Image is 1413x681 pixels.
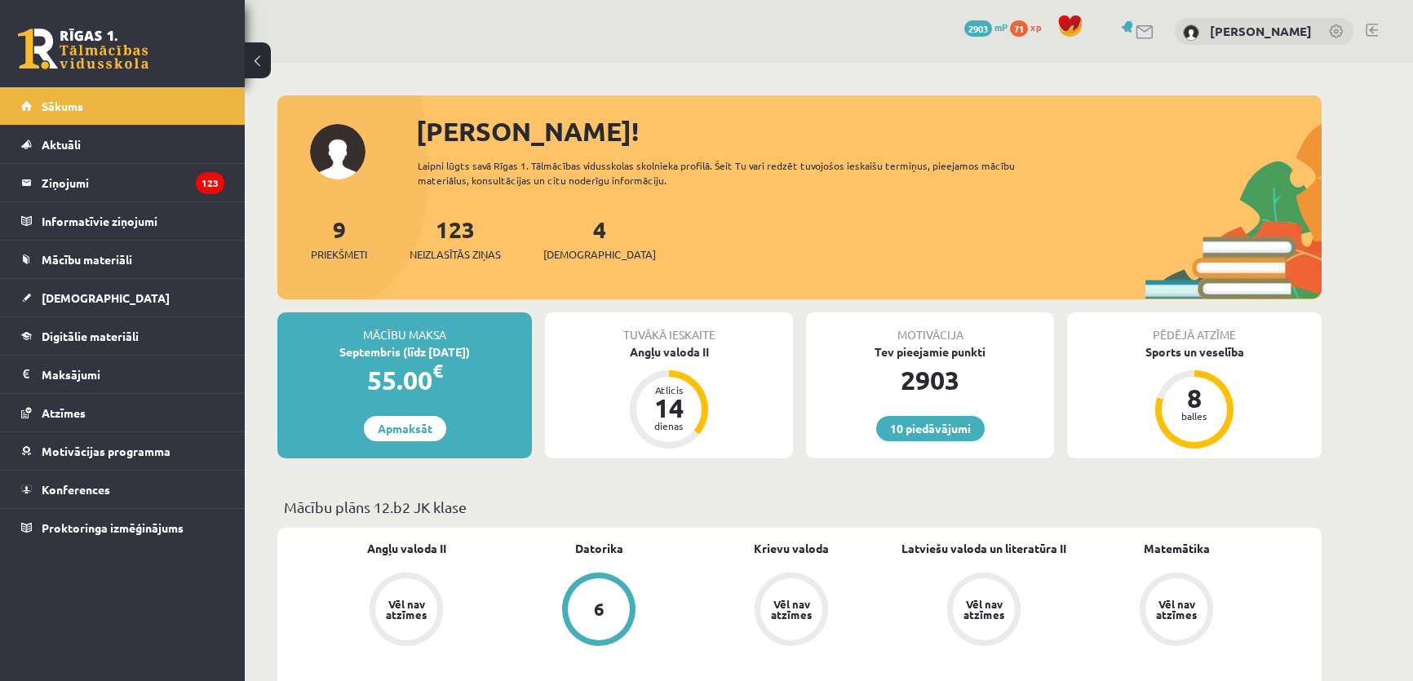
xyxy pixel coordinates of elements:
[410,246,501,263] span: Neizlasītās ziņas
[42,290,170,305] span: [DEMOGRAPHIC_DATA]
[1067,343,1322,451] a: Sports un veselība 8 balles
[410,214,501,263] a: 123Neizlasītās ziņas
[1154,599,1199,620] div: Vēl nav atzīmes
[416,112,1322,151] div: [PERSON_NAME]!
[21,356,224,393] a: Maksājumi
[769,599,814,620] div: Vēl nav atzīmes
[42,405,86,420] span: Atzīmes
[277,343,532,360] div: Septembris (līdz [DATE])
[1010,20,1049,33] a: 71 xp
[21,471,224,508] a: Konferences
[364,416,446,441] a: Apmaksāt
[994,20,1008,33] span: mP
[545,343,793,360] div: Angļu valoda II
[1067,312,1322,343] div: Pēdējā atzīme
[367,540,446,557] a: Angļu valoda II
[21,279,224,316] a: [DEMOGRAPHIC_DATA]
[418,158,1044,188] div: Laipni lūgts savā Rīgas 1. Tālmācības vidusskolas skolnieka profilā. Šeit Tu vari redzēt tuvojošo...
[42,202,224,240] legend: Informatīvie ziņojumi
[42,329,139,343] span: Digitālie materiāli
[543,246,656,263] span: [DEMOGRAPHIC_DATA]
[503,573,695,649] a: 6
[901,540,1066,557] a: Latviešu valoda un literatūra II
[545,312,793,343] div: Tuvākā ieskaite
[21,509,224,546] a: Proktoringa izmēģinājums
[21,87,224,125] a: Sākums
[432,359,443,383] span: €
[42,482,110,497] span: Konferences
[1183,24,1199,41] img: Eriks Meļņiks
[1170,385,1219,411] div: 8
[196,172,224,194] i: 123
[1010,20,1028,37] span: 71
[876,416,985,441] a: 10 piedāvājumi
[311,246,367,263] span: Priekšmeti
[964,20,992,37] span: 2903
[42,164,224,201] legend: Ziņojumi
[42,137,81,152] span: Aktuāli
[1144,540,1210,557] a: Matemātika
[964,20,1008,33] a: 2903 mP
[21,164,224,201] a: Ziņojumi123
[42,99,83,113] span: Sākums
[284,496,1315,518] p: Mācību plāns 12.b2 JK klase
[1067,343,1322,360] div: Sports un veselība
[42,444,171,458] span: Motivācijas programma
[42,356,224,393] legend: Maksājumi
[277,312,532,343] div: Mācību maksa
[806,360,1054,400] div: 2903
[21,394,224,431] a: Atzīmes
[1170,411,1219,421] div: balles
[277,360,532,400] div: 55.00
[18,29,148,69] a: Rīgas 1. Tālmācības vidusskola
[1210,23,1312,39] a: [PERSON_NAME]
[21,202,224,240] a: Informatīvie ziņojumi
[543,214,656,263] a: 4[DEMOGRAPHIC_DATA]
[1080,573,1273,649] a: Vēl nav atzīmes
[21,126,224,163] a: Aktuāli
[42,252,132,267] span: Mācību materiāli
[21,241,224,278] a: Mācību materiāli
[888,573,1080,649] a: Vēl nav atzīmes
[961,599,1007,620] div: Vēl nav atzīmes
[21,432,224,470] a: Motivācijas programma
[42,520,184,535] span: Proktoringa izmēģinājums
[21,317,224,355] a: Digitālie materiāli
[383,599,429,620] div: Vēl nav atzīmes
[594,600,605,618] div: 6
[644,385,693,395] div: Atlicis
[545,343,793,451] a: Angļu valoda II Atlicis 14 dienas
[806,312,1054,343] div: Motivācija
[644,395,693,421] div: 14
[644,421,693,431] div: dienas
[806,343,1054,360] div: Tev pieejamie punkti
[695,573,888,649] a: Vēl nav atzīmes
[1030,20,1041,33] span: xp
[310,573,503,649] a: Vēl nav atzīmes
[754,540,829,557] a: Krievu valoda
[311,214,367,263] a: 9Priekšmeti
[575,540,623,557] a: Datorika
